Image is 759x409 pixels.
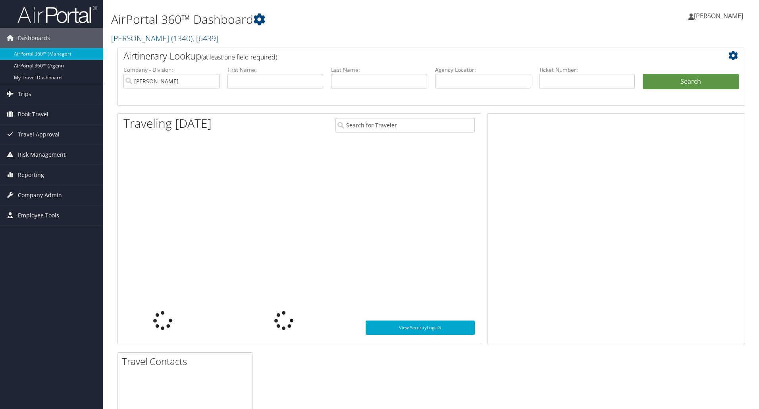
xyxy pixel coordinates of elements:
[643,74,739,90] button: Search
[193,33,218,44] span: , [ 6439 ]
[18,205,59,225] span: Employee Tools
[171,33,193,44] span: ( 1340 )
[18,104,48,124] span: Book Travel
[18,84,31,104] span: Trips
[335,118,475,132] input: Search for Traveler
[18,165,44,185] span: Reporting
[366,321,475,335] a: View SecurityLogic®
[111,33,218,44] a: [PERSON_NAME]
[18,28,50,48] span: Dashboards
[18,125,60,144] span: Travel Approval
[111,11,538,28] h1: AirPortal 360™ Dashboard
[17,5,97,24] img: airportal-logo.png
[123,115,212,132] h1: Traveling [DATE]
[122,355,252,368] h2: Travel Contacts
[688,4,751,28] a: [PERSON_NAME]
[18,185,62,205] span: Company Admin
[201,53,277,61] span: (at least one field required)
[227,66,324,74] label: First Name:
[435,66,531,74] label: Agency Locator:
[694,12,743,20] span: [PERSON_NAME]
[123,66,220,74] label: Company - Division:
[331,66,427,74] label: Last Name:
[18,145,65,165] span: Risk Management
[123,49,686,63] h2: Airtinerary Lookup
[539,66,635,74] label: Ticket Number:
